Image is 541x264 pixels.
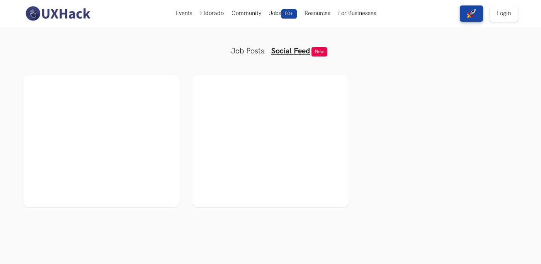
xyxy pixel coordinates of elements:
[271,46,310,56] a: Social Feed
[231,46,264,56] a: Job Posts
[490,5,518,22] a: Login
[467,9,476,18] img: rocket
[311,47,327,57] span: New
[122,34,419,56] ul: Tabs Interface
[281,9,297,19] span: 50+
[23,5,92,22] img: UXHack-logo.png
